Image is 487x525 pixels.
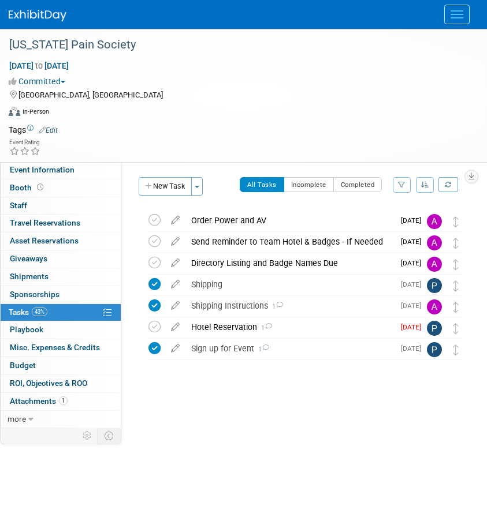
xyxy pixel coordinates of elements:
span: [DATE] [401,302,427,310]
button: Completed [333,177,382,192]
span: to [34,61,44,70]
img: Philip D'Adderio [427,321,442,336]
span: Booth not reserved yet [35,183,46,192]
span: Asset Reservations [10,236,79,245]
div: Order Power and AV [185,211,394,230]
span: [DATE] [401,344,427,352]
span: 43% [32,307,47,316]
img: Phil S [427,278,442,293]
a: Asset Reservations [1,232,121,250]
a: edit [165,301,185,311]
span: Travel Reservations [10,218,80,227]
span: ROI, Objectives & ROO [10,378,87,388]
div: Directory Listing and Badge Names Due [185,253,394,273]
span: 1 [268,303,283,310]
div: Sign up for Event [185,339,394,358]
div: Shipping Instructions [185,296,394,316]
span: Tasks [9,307,47,317]
div: Event Format [9,105,473,122]
span: 1 [257,324,272,332]
span: [DATE] [401,280,427,288]
a: Giveaways [1,250,121,268]
i: Move task [453,344,459,355]
span: [GEOGRAPHIC_DATA], [GEOGRAPHIC_DATA] [18,91,163,99]
td: Toggle Event Tabs [98,428,121,443]
a: Shipments [1,268,121,286]
i: Move task [453,259,459,270]
i: Move task [453,280,459,291]
span: [DATE] [DATE] [9,61,69,71]
span: Attachments [10,396,68,406]
img: Philip D'Adderio [427,342,442,357]
button: Committed [9,76,70,87]
span: Budget [10,361,36,370]
img: Allison Walsh [427,214,442,229]
a: Misc. Expenses & Credits [1,339,121,357]
td: Tags [9,124,58,136]
a: ROI, Objectives & ROO [1,375,121,392]
span: 1 [59,396,68,405]
a: Attachments1 [1,393,121,410]
span: 1 [254,346,269,353]
span: Event Information [10,165,75,174]
a: Booth [1,179,121,197]
span: [DATE] [401,259,427,267]
a: edit [165,258,185,268]
a: Refresh [438,177,458,192]
span: Sponsorships [10,290,60,299]
a: edit [165,322,185,332]
div: [US_STATE] Pain Society [5,35,464,55]
a: Event Information [1,162,121,179]
div: In-Person [22,107,49,116]
span: Booth [10,183,46,192]
span: more [8,414,26,423]
a: more [1,411,121,428]
a: edit [165,215,185,226]
i: Move task [453,302,459,313]
div: Hotel Reservation [185,317,394,337]
a: Sponsorships [1,286,121,303]
img: Allison Walsh [427,235,442,250]
img: Format-Inperson.png [9,107,20,116]
a: edit [165,279,185,290]
a: Travel Reservations [1,215,121,232]
img: Allison Walsh [427,257,442,272]
i: Move task [453,323,459,334]
img: ExhibitDay [9,10,66,21]
a: Edit [39,126,58,134]
span: Misc. Expenses & Credits [10,343,100,352]
span: Shipments [10,272,49,281]
img: Allison Walsh [427,299,442,314]
span: [DATE] [401,216,427,224]
a: Tasks43% [1,304,121,321]
span: Giveaways [10,254,47,263]
button: Menu [444,5,470,24]
td: Personalize Event Tab Strip [77,428,98,443]
span: Staff [10,201,27,210]
a: Playbook [1,321,121,339]
span: Playbook [10,325,43,334]
button: Incomplete [284,177,334,192]
a: edit [165,237,185,247]
a: edit [165,343,185,354]
i: Move task [453,238,459,249]
i: Move task [453,216,459,227]
span: [DATE] [401,323,427,331]
a: Budget [1,357,121,374]
span: [DATE] [401,238,427,246]
button: All Tasks [240,177,284,192]
div: Send Reminder to Team Hotel & Badges - If Needed [185,232,394,252]
div: Event Rating [9,140,40,145]
div: Shipping [185,275,394,294]
a: Staff [1,197,121,215]
button: New Task [139,177,192,196]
